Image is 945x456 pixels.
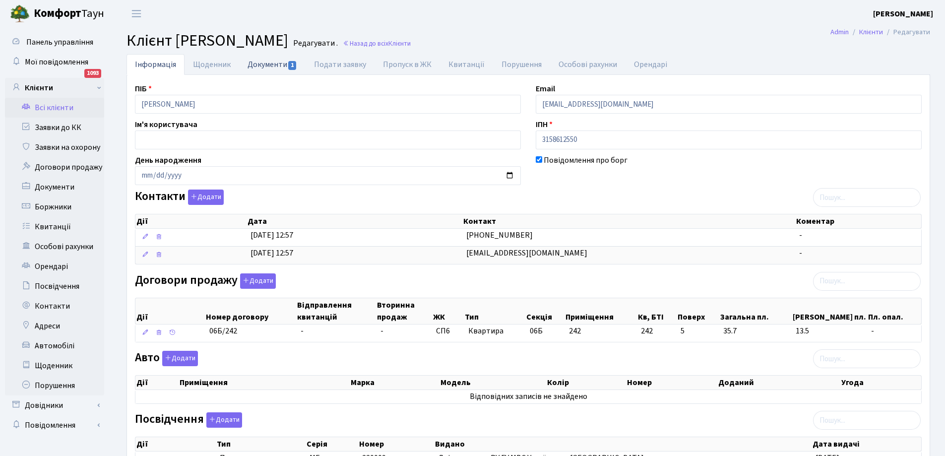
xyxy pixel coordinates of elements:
span: [DATE] 12:57 [251,230,293,241]
th: Приміщення [179,376,350,390]
th: Дата [247,214,462,228]
a: Особові рахунки [550,54,626,75]
span: - [799,248,802,259]
a: Адреси [5,316,104,336]
a: Квитанції [5,217,104,237]
td: Відповідних записів не знайдено [135,390,921,403]
th: Загальна пл. [719,298,792,324]
th: [PERSON_NAME] пл. [792,298,867,324]
th: Колір [546,376,626,390]
span: - [871,326,917,337]
span: [DATE] 12:57 [251,248,293,259]
th: Коментар [795,214,921,228]
th: ЖК [432,298,464,324]
th: Доданий [717,376,841,390]
a: Подати заявку [306,54,375,75]
a: Пропуск в ЖК [375,54,440,75]
span: - [301,326,304,336]
span: 06Б/242 [209,326,237,336]
input: Пошук... [813,188,921,207]
a: Порушення [5,376,104,395]
span: 1 [288,61,296,70]
label: Повідомлення про борг [544,154,628,166]
button: Контакти [188,190,224,205]
a: [PERSON_NAME] [873,8,933,20]
th: Дії [135,437,216,451]
a: Особові рахунки [5,237,104,257]
a: Панель управління [5,32,104,52]
span: 06Б [530,326,543,336]
label: Ім'я користувача [135,119,197,130]
span: 35.7 [723,326,788,337]
label: ІПН [536,119,553,130]
div: 1093 [84,69,101,78]
a: Автомобілі [5,336,104,356]
b: [PERSON_NAME] [873,8,933,19]
input: Пошук... [813,411,921,430]
label: Договори продажу [135,273,276,289]
nav: breadcrumb [816,22,945,43]
th: Дії [135,298,205,324]
a: Клієнти [859,27,883,37]
span: 13.5 [796,326,863,337]
a: Квитанції [440,54,493,75]
span: Мої повідомлення [25,57,88,67]
b: Комфорт [34,5,81,21]
button: Договори продажу [240,273,276,289]
th: Номер [358,437,434,451]
a: Клієнти [5,78,104,98]
a: Договори продажу [5,157,104,177]
a: Інформація [126,54,185,75]
a: Орендарі [626,54,676,75]
span: Клієнти [388,39,411,48]
span: 242 [569,326,581,336]
small: Редагувати . [291,39,338,48]
th: Угода [840,376,921,390]
a: Admin [830,27,849,37]
span: СП6 [436,326,460,337]
th: Секція [525,298,565,324]
li: Редагувати [883,27,930,38]
th: Номер [626,376,717,390]
a: Орендарі [5,257,104,276]
th: Приміщення [565,298,636,324]
th: Тип [216,437,306,451]
label: Контакти [135,190,224,205]
span: - [799,230,802,241]
a: Додати [160,349,198,367]
a: Боржники [5,197,104,217]
a: Повідомлення [5,415,104,435]
a: Додати [204,411,242,428]
span: 5 [681,326,715,337]
th: Модель [440,376,546,390]
a: Всі клієнти [5,98,104,118]
a: Додати [238,271,276,289]
th: Кв, БТІ [637,298,677,324]
label: Авто [135,351,198,366]
a: Щоденник [185,54,239,75]
button: Переключити навігацію [124,5,149,22]
th: Пл. опал. [867,298,921,324]
label: Email [536,83,555,95]
label: ПІБ [135,83,152,95]
th: Контакт [462,214,795,228]
button: Авто [162,351,198,366]
a: Порушення [493,54,550,75]
th: Марка [350,376,440,390]
a: Заявки до КК [5,118,104,137]
span: Клієнт [PERSON_NAME] [126,29,288,52]
input: Пошук... [813,349,921,368]
a: Назад до всіхКлієнти [343,39,411,48]
input: Пошук... [813,272,921,291]
a: Посвідчення [5,276,104,296]
th: Дії [135,214,247,228]
th: Тип [464,298,525,324]
th: Відправлення квитанцій [296,298,376,324]
span: [EMAIL_ADDRESS][DOMAIN_NAME] [466,248,587,259]
th: Серія [306,437,358,451]
label: День народження [135,154,201,166]
th: Номер договору [205,298,297,324]
a: Документи [239,54,306,74]
th: Поверх [677,298,719,324]
span: Таун [34,5,104,22]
